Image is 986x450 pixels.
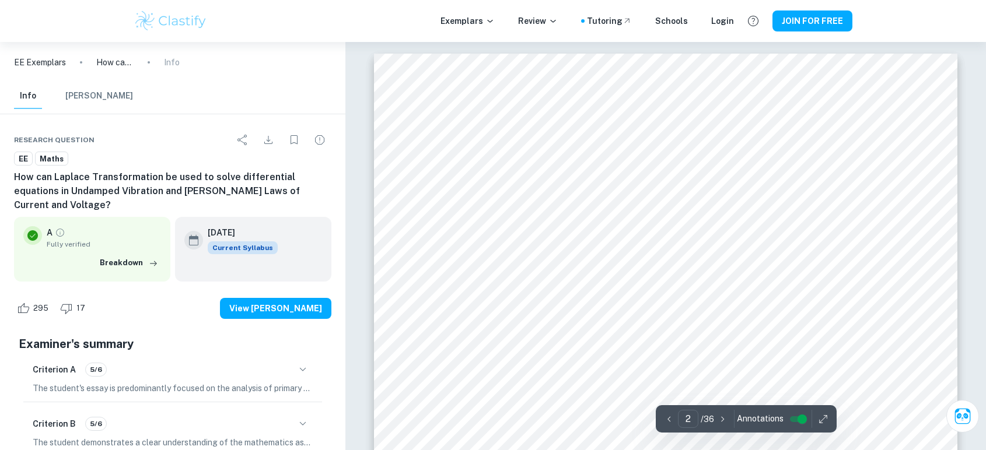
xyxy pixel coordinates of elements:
a: EE [14,152,33,166]
h6: [DATE] [208,226,268,239]
span: Maths [36,153,68,165]
span: Current Syllabus [208,241,278,254]
button: Help and Feedback [743,11,763,31]
button: JOIN FOR FREE [772,10,852,31]
span: EE [15,153,32,165]
p: How can Laplace Transformation be used to solve differential equations in Undamped Vibration and ... [96,56,134,69]
p: The student demonstrates a clear understanding of the mathematics associated with the selected to... [33,436,313,449]
span: Annotations [737,413,784,425]
div: Like [14,299,55,318]
a: Schools [655,15,688,27]
button: [PERSON_NAME] [65,83,133,109]
p: The student's essay is predominantly focused on the analysis of primary and secondary sources, in... [33,382,313,395]
div: Bookmark [282,128,306,152]
a: Tutoring [587,15,632,27]
span: 295 [27,303,55,314]
span: 17 [70,303,92,314]
p: Review [518,15,558,27]
span: Research question [14,135,95,145]
span: 5/6 [86,364,106,375]
p: Exemplars [440,15,495,27]
p: A [47,226,53,239]
h6: Criterion A [33,363,76,376]
button: Breakdown [97,254,161,272]
a: Grade fully verified [55,227,65,238]
a: Maths [35,152,68,166]
button: Ask Clai [946,400,979,433]
h6: Criterion B [33,417,76,430]
a: Login [711,15,734,27]
span: Fully verified [47,239,161,249]
p: / 36 [701,413,714,426]
button: View [PERSON_NAME] [220,298,331,319]
h5: Examiner's summary [19,335,327,353]
button: Info [14,83,42,109]
div: Report issue [308,128,331,152]
span: 5/6 [86,419,106,429]
div: Download [257,128,280,152]
div: Share [231,128,254,152]
div: This exemplar is based on the current syllabus. Feel free to refer to it for inspiration/ideas wh... [208,241,278,254]
a: EE Exemplars [14,56,66,69]
img: Clastify logo [134,9,208,33]
h6: How can Laplace Transformation be used to solve differential equations in Undamped Vibration and ... [14,170,331,212]
p: Info [164,56,180,69]
div: Dislike [57,299,92,318]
